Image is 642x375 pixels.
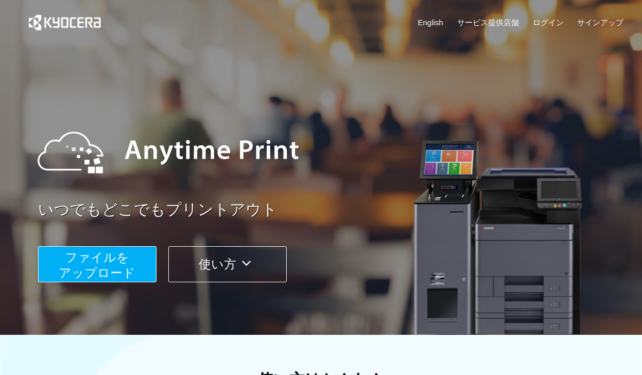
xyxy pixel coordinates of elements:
[38,199,630,221] a: いつでもどこでもプリントアウト
[418,17,443,28] a: English
[457,17,519,28] a: サービス提供店舗
[577,17,623,28] a: サインアップ
[38,246,157,282] button: ファイルを​​アップロード
[533,17,564,28] a: ログイン
[59,250,135,280] span: ファイルを ​​アップロード
[168,246,287,282] button: 使い方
